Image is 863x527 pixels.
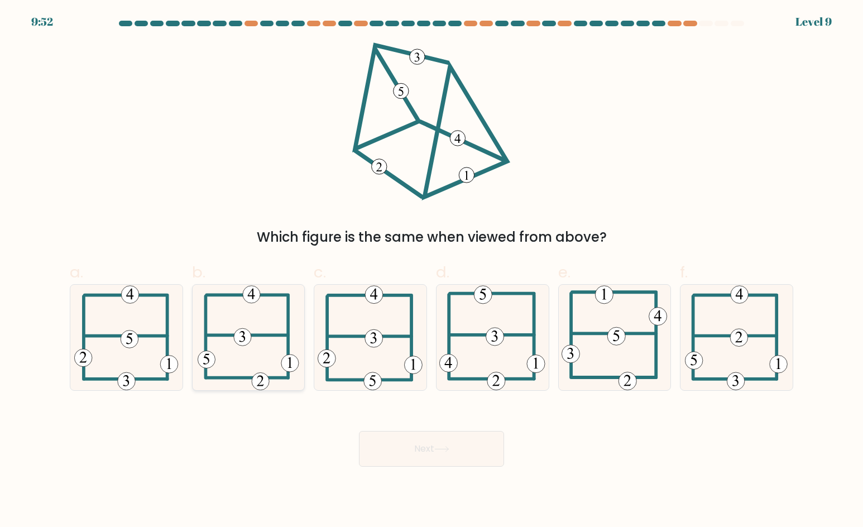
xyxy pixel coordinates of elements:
[70,261,83,283] span: a.
[795,13,832,30] div: Level 9
[76,227,787,247] div: Which figure is the same when viewed from above?
[359,431,504,467] button: Next
[192,261,205,283] span: b.
[558,261,570,283] span: e.
[31,13,53,30] div: 9:52
[314,261,326,283] span: c.
[436,261,449,283] span: d.
[680,261,688,283] span: f.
